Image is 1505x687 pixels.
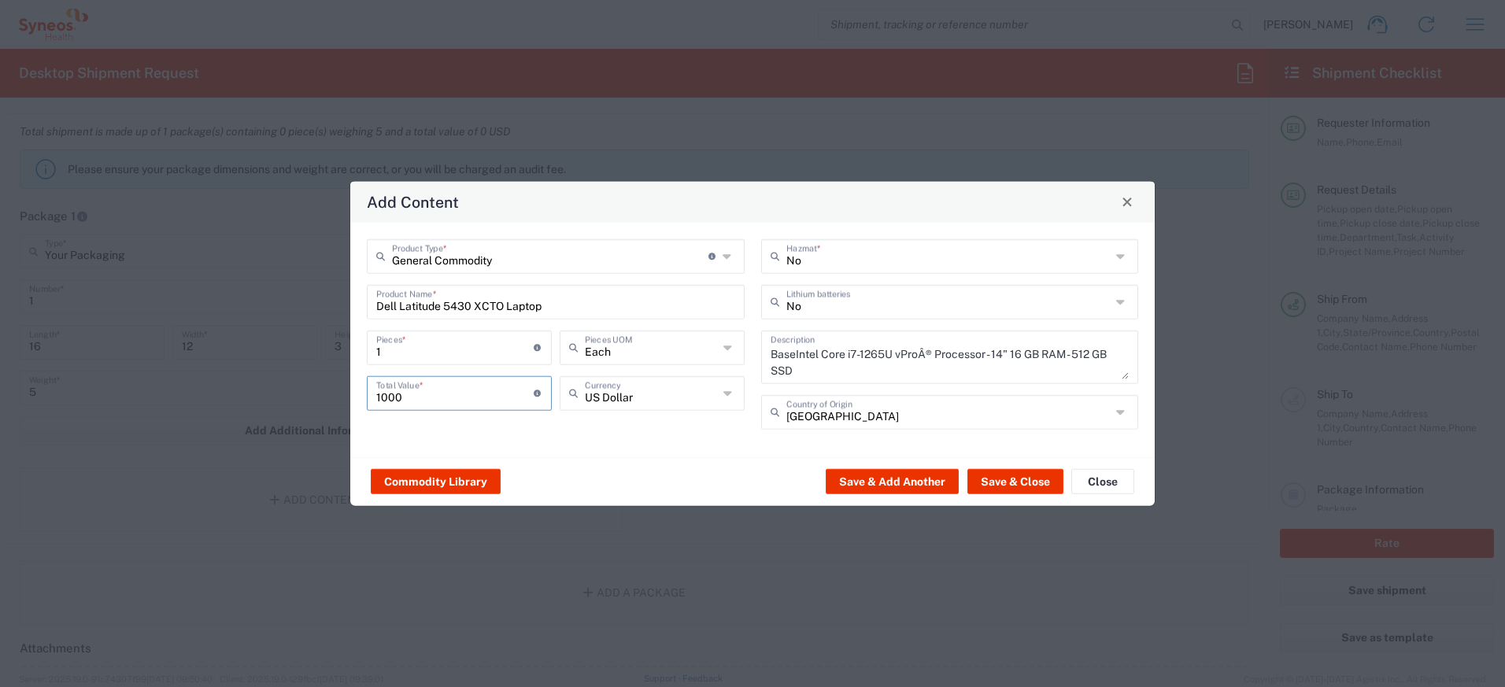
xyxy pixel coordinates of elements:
button: Commodity Library [371,469,501,494]
button: Close [1116,190,1138,212]
h4: Add Content [367,190,459,213]
button: Close [1071,469,1134,494]
button: Save & Add Another [826,469,959,494]
button: Save & Close [967,469,1063,494]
